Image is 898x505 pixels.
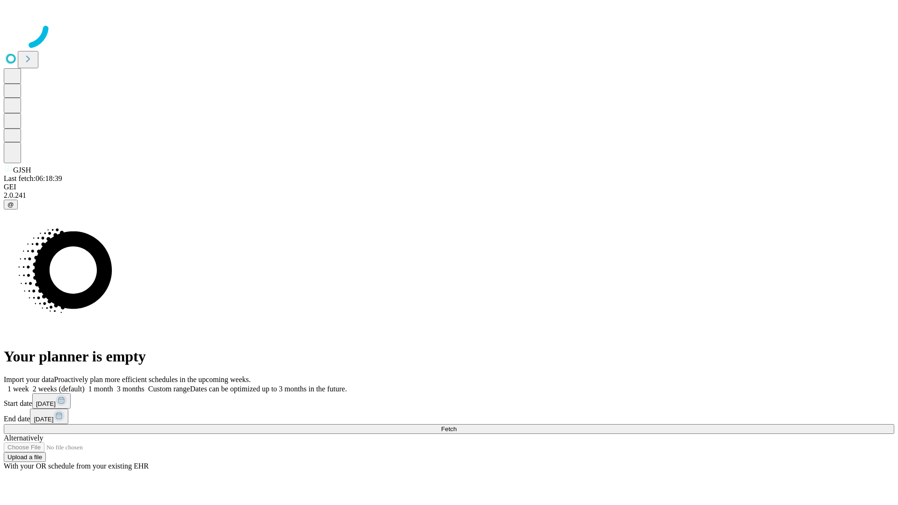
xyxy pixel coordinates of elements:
[4,434,43,442] span: Alternatively
[33,385,85,393] span: 2 weeks (default)
[4,174,62,182] span: Last fetch: 06:18:39
[32,393,71,409] button: [DATE]
[54,375,251,383] span: Proactively plan more efficient schedules in the upcoming weeks.
[190,385,347,393] span: Dates can be optimized up to 3 months in the future.
[4,424,894,434] button: Fetch
[88,385,113,393] span: 1 month
[4,409,894,424] div: End date
[4,452,46,462] button: Upload a file
[4,393,894,409] div: Start date
[7,201,14,208] span: @
[13,166,31,174] span: GJSH
[7,385,29,393] span: 1 week
[441,426,456,433] span: Fetch
[117,385,145,393] span: 3 months
[4,200,18,209] button: @
[4,191,894,200] div: 2.0.241
[30,409,68,424] button: [DATE]
[148,385,190,393] span: Custom range
[34,416,53,423] span: [DATE]
[36,400,56,407] span: [DATE]
[4,183,894,191] div: GEI
[4,462,149,470] span: With your OR schedule from your existing EHR
[4,348,894,365] h1: Your planner is empty
[4,375,54,383] span: Import your data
